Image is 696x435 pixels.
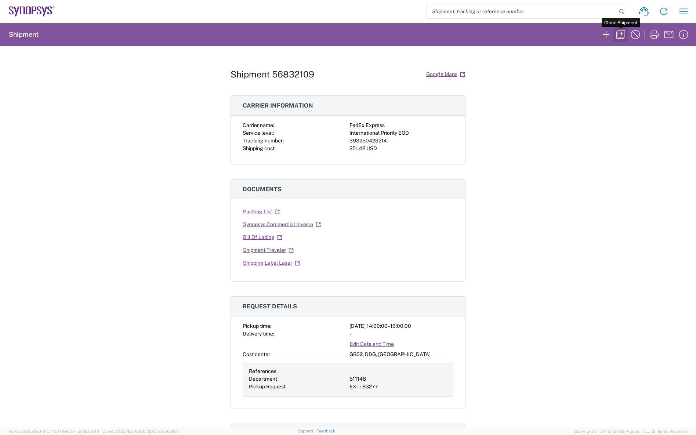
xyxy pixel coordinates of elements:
[243,218,321,231] a: Synopsys Commercial Invoice
[426,68,465,81] a: Google Maps
[243,303,297,310] span: Request details
[349,330,453,338] div: -
[427,4,617,18] input: Shipment, tracking or reference number
[243,231,283,244] a: Bill Of Lading
[243,323,271,329] span: Pickup time:
[349,383,447,391] div: EXTT83277
[243,102,313,109] span: Carrier information
[68,429,99,434] span: [DATE] 09:50:40
[249,383,347,391] div: Pickup Request
[349,351,453,358] div: GB02, DDG, [GEOGRAPHIC_DATA]
[349,122,453,129] div: FedEx Express
[349,129,453,137] div: International Priority EOD
[243,130,274,136] span: Service level:
[316,429,335,433] a: Feedback
[349,145,453,152] div: 251.42 USD
[243,351,270,357] span: Cost center
[243,122,274,128] span: Carrier name:
[243,205,280,218] a: Packing List
[243,138,284,144] span: Tracking number:
[249,375,347,383] div: Department
[349,375,447,383] div: 511148
[102,429,179,434] span: Client: 2025.19.0-129fbcf
[243,145,275,151] span: Shipping cost
[574,428,687,435] span: Copyright © [DATE]-[DATE] Agistix Inc., All Rights Reserved
[349,322,453,330] div: [DATE] 14:00:00 - 16:00:00
[349,137,453,145] div: 393250423214
[243,257,300,269] a: Shipping Label Laser
[243,186,282,193] span: Documents
[9,429,99,434] span: Server: 2025.19.0-91c74307f99
[243,331,274,337] span: Delivery time:
[9,30,39,39] h2: Shipment
[149,429,179,434] span: [DATE] 09:39:01
[231,69,314,80] h1: Shipment 56832109
[349,338,394,351] a: Edit Date and Time
[249,368,276,374] span: References
[298,429,316,433] a: Support
[243,244,294,257] a: Shipment Traveler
